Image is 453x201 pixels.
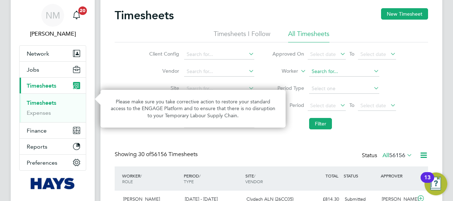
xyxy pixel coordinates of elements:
[309,67,379,77] input: Search for...
[254,173,255,179] span: /
[184,50,254,60] input: Search for...
[379,169,416,182] div: APPROVER
[27,82,56,89] span: Timesheets
[109,98,277,119] p: Please make sure you take corrective action to restore your standard access to the ENGAGE Platfor...
[310,51,336,57] span: Select date
[140,173,142,179] span: /
[115,151,199,158] div: Showing
[147,85,179,91] label: Site
[199,173,201,179] span: /
[309,118,332,129] button: Filter
[19,30,86,38] span: Nicholas Morgan
[19,4,86,38] a: Go to account details
[347,100,356,110] span: To
[78,6,87,15] span: 20
[31,178,75,189] img: hays-logo-retina.png
[120,169,182,188] div: WORKER
[245,179,263,184] span: VENDOR
[27,109,51,116] a: Expenses
[214,30,270,42] li: Timesheets I Follow
[425,172,447,195] button: Open Resource Center, 13 new notifications
[272,102,304,108] label: Period
[381,8,428,20] button: New Timesheet
[27,143,47,150] span: Reports
[244,169,305,188] div: SITE
[360,51,386,57] span: Select date
[184,67,254,77] input: Search for...
[100,90,286,128] div: Access At Risk
[347,49,356,58] span: To
[266,68,298,75] label: Worker
[138,151,198,158] span: 56156 Timesheets
[389,152,405,159] span: 56156
[342,169,379,182] div: STATUS
[147,68,179,74] label: Vendor
[46,11,60,20] span: NM
[362,151,414,161] div: Status
[27,66,39,73] span: Jobs
[182,169,244,188] div: PERIOD
[147,51,179,57] label: Client Config
[288,30,329,42] li: All Timesheets
[27,159,57,166] span: Preferences
[272,85,304,91] label: Period Type
[27,127,47,134] span: Finance
[115,8,174,22] h2: Timesheets
[122,179,133,184] span: ROLE
[27,99,56,106] a: Timesheets
[326,173,338,179] span: TOTAL
[184,179,194,184] span: TYPE
[184,84,254,94] input: Search for...
[309,84,379,94] input: Select one
[424,177,431,187] div: 13
[382,152,412,159] label: All
[19,178,86,189] a: Go to home page
[272,51,304,57] label: Approved On
[27,50,49,57] span: Network
[360,102,386,109] span: Select date
[310,102,336,109] span: Select date
[138,151,151,158] span: 30 of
